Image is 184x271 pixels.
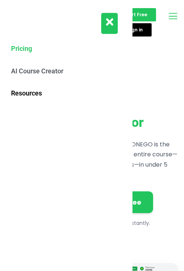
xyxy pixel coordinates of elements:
span: Start Free [123,13,147,17]
a: Resources [7,82,125,105]
a: Start Free [114,8,156,21]
a: AI Course Creator [7,60,125,83]
button: open-menu [167,11,177,24]
span: Sign in [127,28,143,32]
a: Sign in [118,23,152,37]
a: Pricing [7,38,125,60]
a: Home Link [7,14,11,18]
button: close-menu [101,13,118,34]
